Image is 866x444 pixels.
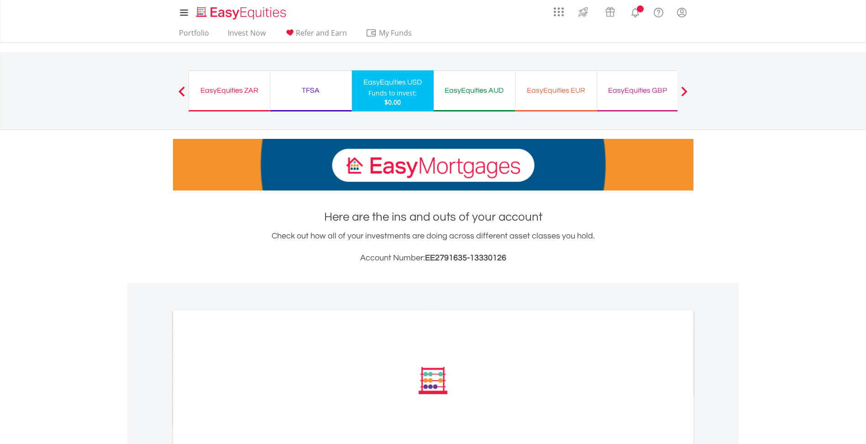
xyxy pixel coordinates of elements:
[603,84,673,97] div: EasyEquities GBP
[439,84,509,97] div: EasyEquities AUD
[173,91,191,100] button: Previous
[576,5,591,19] img: thrive-v2.svg
[647,2,670,21] a: FAQ's and Support
[173,139,693,190] img: EasyMortage Promotion Banner
[281,28,351,42] a: Refer and Earn
[521,84,591,97] div: EasyEquities EUR
[548,2,570,17] a: AppsGrid
[276,84,346,97] div: TFSA
[368,89,417,98] div: Funds to invest:
[554,7,564,17] img: grid-menu-icon.svg
[194,5,290,21] img: EasyEquities_Logo.png
[296,28,347,38] span: Refer and Earn
[425,254,506,262] span: EE2791635-13330126
[597,2,624,19] a: Vouchers
[193,2,290,21] a: Home page
[224,28,269,42] a: Invest Now
[675,91,693,100] button: Next
[670,2,693,22] a: My Profile
[624,2,647,21] a: Notifications
[194,84,264,97] div: EasyEquities ZAR
[603,5,618,19] img: vouchers-v2.svg
[384,98,401,106] span: $0.00
[173,252,693,264] h3: Account Number:
[173,230,693,264] div: Check out how all of your investments are doing across different asset classes you hold.
[173,209,693,225] h1: Here are the ins and outs of your account
[357,76,428,89] div: EasyEquities USD
[366,27,425,39] span: My Funds
[175,28,213,42] a: Portfolio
